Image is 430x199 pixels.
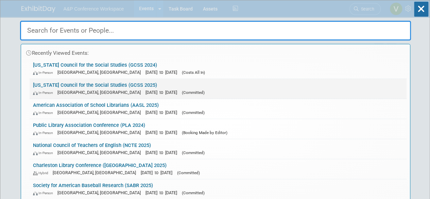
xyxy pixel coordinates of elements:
[33,191,56,195] span: In-Person
[145,150,180,155] span: [DATE] to [DATE]
[57,70,144,75] span: [GEOGRAPHIC_DATA], [GEOGRAPHIC_DATA]
[145,130,180,135] span: [DATE] to [DATE]
[57,110,144,115] span: [GEOGRAPHIC_DATA], [GEOGRAPHIC_DATA]
[182,130,227,135] span: (Booking Made by Editor)
[33,131,56,135] span: In-Person
[182,70,205,75] span: (Costs All In)
[182,150,205,155] span: (Committed)
[145,90,180,95] span: [DATE] to [DATE]
[145,190,180,195] span: [DATE] to [DATE]
[182,90,205,95] span: (Committed)
[145,110,180,115] span: [DATE] to [DATE]
[33,90,56,95] span: In-Person
[57,130,144,135] span: [GEOGRAPHIC_DATA], [GEOGRAPHIC_DATA]
[30,139,407,159] a: National Council of Teachers of English (NCTE 2025) In-Person [GEOGRAPHIC_DATA], [GEOGRAPHIC_DATA...
[30,179,407,199] a: Society for American Baseball Research (SABR 2025) In-Person [GEOGRAPHIC_DATA], [GEOGRAPHIC_DATA]...
[33,151,56,155] span: In-Person
[30,59,407,79] a: [US_STATE] Council for the Social Studies (GCSS 2024) In-Person [GEOGRAPHIC_DATA], [GEOGRAPHIC_DA...
[30,79,407,99] a: [US_STATE] Council for the Social Studies (GCSS 2025) In-Person [GEOGRAPHIC_DATA], [GEOGRAPHIC_DA...
[33,171,51,175] span: Hybrid
[30,159,407,179] a: Charleston Library Conference ([GEOGRAPHIC_DATA] 2025) Hybrid [GEOGRAPHIC_DATA], [GEOGRAPHIC_DATA...
[24,44,407,59] div: Recently Viewed Events:
[57,150,144,155] span: [GEOGRAPHIC_DATA], [GEOGRAPHIC_DATA]
[30,119,407,139] a: Public Library Association Conference (PLA 2024) In-Person [GEOGRAPHIC_DATA], [GEOGRAPHIC_DATA] [...
[182,190,205,195] span: (Committed)
[57,190,144,195] span: [GEOGRAPHIC_DATA], [GEOGRAPHIC_DATA]
[145,70,180,75] span: [DATE] to [DATE]
[33,111,56,115] span: In-Person
[20,21,411,40] input: Search for Events or People...
[177,170,200,175] span: (Committed)
[141,170,176,175] span: [DATE] to [DATE]
[53,170,139,175] span: [GEOGRAPHIC_DATA], [GEOGRAPHIC_DATA]
[30,99,407,119] a: American Association of School Librarians (AASL 2025) In-Person [GEOGRAPHIC_DATA], [GEOGRAPHIC_DA...
[33,70,56,75] span: In-Person
[182,110,205,115] span: (Committed)
[57,90,144,95] span: [GEOGRAPHIC_DATA], [GEOGRAPHIC_DATA]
